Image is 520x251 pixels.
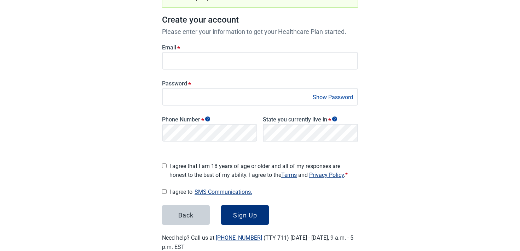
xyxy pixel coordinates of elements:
[216,234,262,241] a: [PHONE_NUMBER]
[162,205,210,225] button: Back
[309,172,344,178] a: Read our Privacy Policy
[162,116,257,123] label: Phone Number
[221,205,269,225] button: Sign Up
[169,187,358,197] span: I agree to
[233,211,257,219] div: Sign Up
[192,187,254,197] button: Show SMS communications details
[162,13,358,27] h1: Create your account
[332,116,337,121] span: Show tooltip
[162,27,358,36] p: Please enter your information to get your Healthcare Plan started.
[162,80,358,87] label: Password
[162,234,353,250] label: Need help? Call us at (TTY 711) [DATE] - [DATE], 9 a.m. - 5 p.m. EST
[162,44,358,51] label: Email
[263,116,358,123] label: State you currently live in
[205,116,210,121] span: Show tooltip
[311,92,355,102] button: Show Password
[281,172,297,178] a: Read our Terms of Service
[178,211,193,219] div: Back
[169,162,358,179] span: I agree that I am 18 years of age or older and all of my responses are honest to the best of my a...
